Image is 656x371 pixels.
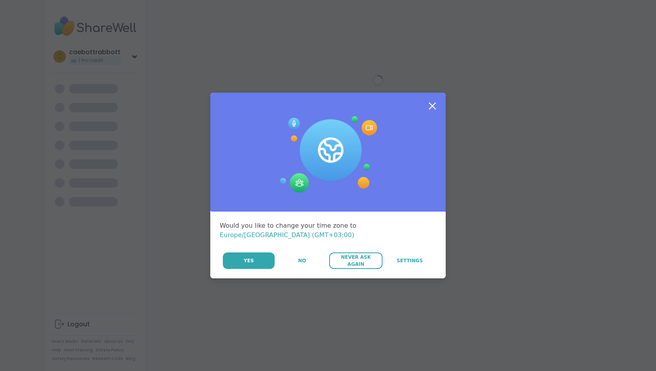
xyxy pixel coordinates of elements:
[223,252,275,269] button: Yes
[298,257,306,264] span: No
[244,257,254,264] span: Yes
[220,221,436,240] div: Would you like to change your time zone to
[279,116,377,193] img: Session Experience
[275,252,328,269] button: No
[383,252,436,269] a: Settings
[333,254,378,268] span: Never Ask Again
[329,252,382,269] button: Never Ask Again
[220,231,354,239] span: Europe/[GEOGRAPHIC_DATA] (GMT+03:00)
[397,257,423,264] span: Settings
